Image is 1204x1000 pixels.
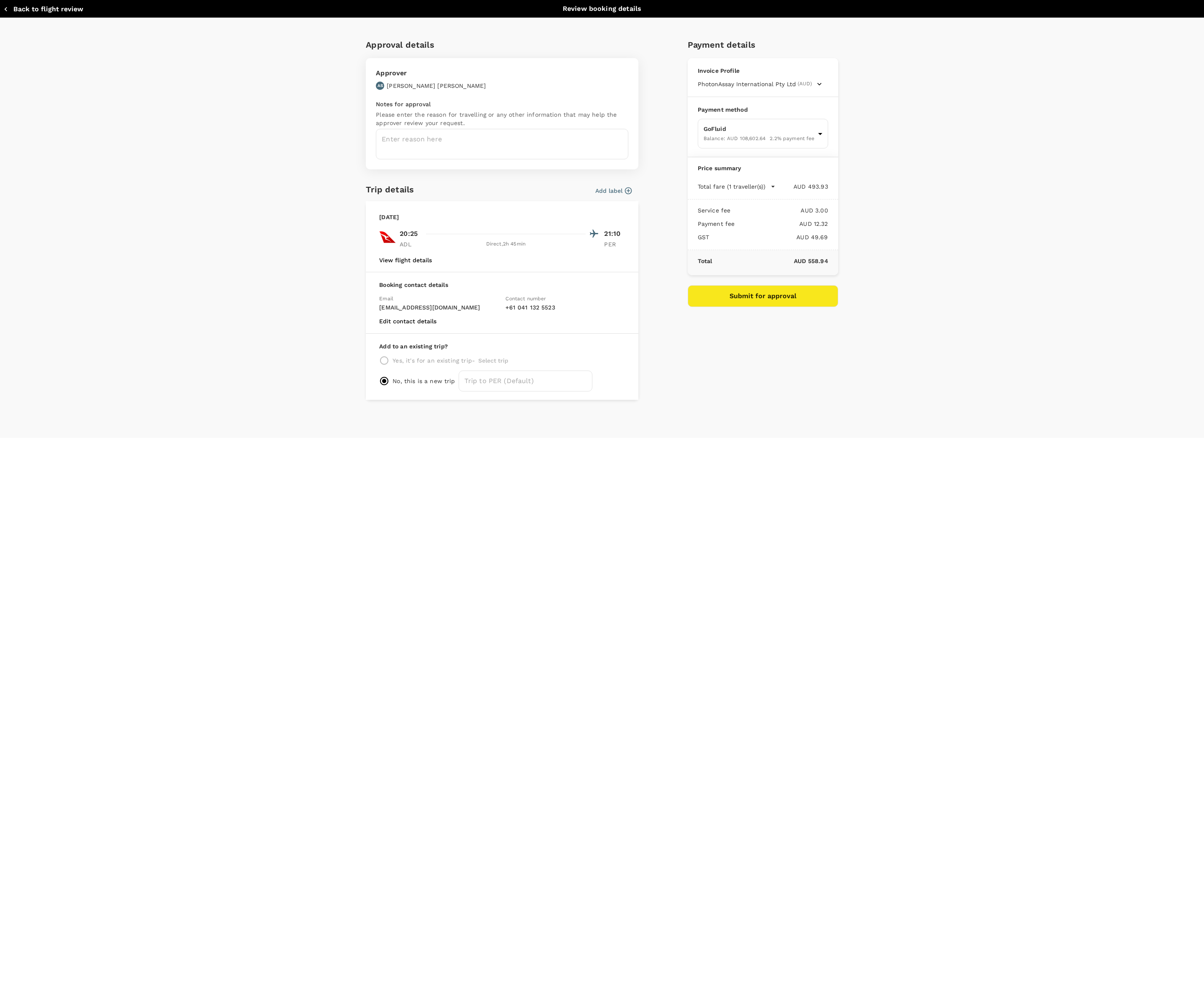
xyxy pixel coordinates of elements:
[698,119,828,148] div: GoFluidBalance: AUD 108,602.642.2% payment fee
[563,4,641,14] p: Review booking details
[378,83,383,89] p: AS
[698,80,822,88] button: PhotonAssay International Pty Ltd(AUD)
[3,5,83,13] button: Back to flight review
[770,136,814,141] span: 2.2 % payment fee
[704,125,815,133] p: GoFluid
[604,229,625,239] p: 21:10
[379,342,625,350] p: Add to an existing trip?
[709,233,828,241] p: AUD 49.69
[604,240,625,248] p: PER
[698,220,735,228] p: Payment fee
[366,183,414,196] h6: Trip details
[376,68,486,78] p: Approver
[400,229,418,239] p: 20:25
[595,187,632,195] button: Add label
[698,257,712,265] p: Total
[775,182,828,191] p: AUD 493.93
[379,281,625,289] p: Booking contact details
[505,303,625,312] p: + 61 041 132 5523
[505,296,546,302] span: Contact number
[400,240,421,248] p: ADL
[698,80,796,88] span: PhotonAssay International Pty Ltd
[393,377,455,385] p: No, this is a new trip
[379,213,399,221] p: [DATE]
[688,38,838,51] h6: Payment details
[698,182,765,191] p: Total fare (1 traveller(s))
[730,206,828,215] p: AUD 3.00
[698,164,828,172] p: Price summary
[387,82,486,90] p: [PERSON_NAME] [PERSON_NAME]
[379,318,436,325] button: Edit contact details
[393,356,475,365] p: Yes, it's for an existing trip -
[698,182,775,191] button: Total fare (1 traveller(s))
[379,296,393,302] span: Email
[712,257,828,265] p: AUD 558.94
[459,371,592,391] input: Trip to PER (Default)
[698,206,731,215] p: Service fee
[704,136,765,141] span: Balance : AUD 108,602.64
[798,80,812,88] span: (AUD)
[376,110,628,127] p: Please enter the reason for travelling or any other information that may help the approver review...
[379,303,499,312] p: [EMAIL_ADDRESS][DOMAIN_NAME]
[688,285,838,307] button: Submit for approval
[698,233,709,241] p: GST
[366,38,638,51] h6: Approval details
[426,240,586,248] div: Direct , 2h 45min
[379,257,432,263] button: View flight details
[376,100,628,108] p: Notes for approval
[735,220,828,228] p: AUD 12.32
[379,229,396,246] img: QF
[698,66,828,75] p: Invoice Profile
[698,105,828,114] p: Payment method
